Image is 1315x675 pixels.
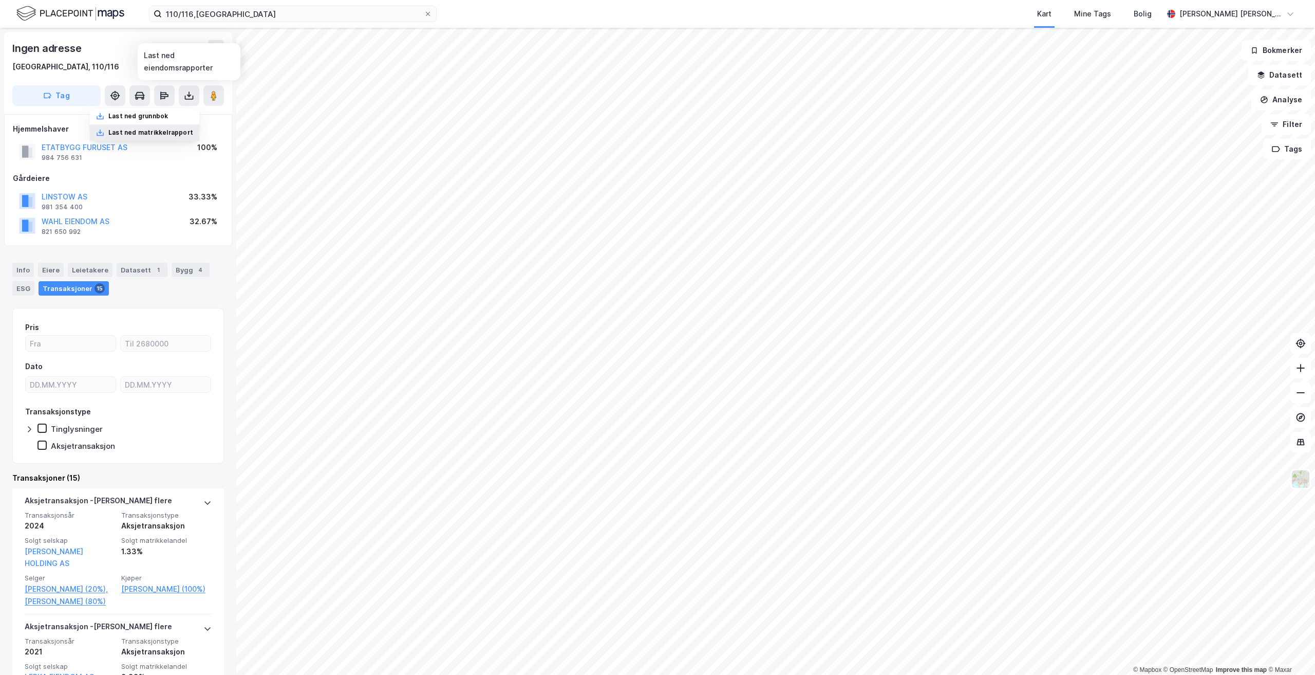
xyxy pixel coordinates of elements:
[1264,626,1315,675] iframe: Chat Widget
[12,85,101,106] button: Tag
[1179,8,1282,20] div: [PERSON_NAME] [PERSON_NAME] Blankvoll Elveheim
[16,5,124,23] img: logo.f888ab2527a4732fd821a326f86c7f29.svg
[121,646,212,658] div: Aksjetransaksjon
[121,637,212,646] span: Transaksjonstype
[42,154,82,162] div: 984 756 631
[26,336,116,351] input: Fra
[39,281,109,296] div: Transaksjoner
[42,228,81,236] div: 821 650 992
[1251,89,1311,110] button: Analyse
[1163,666,1213,673] a: OpenStreetMap
[68,263,112,277] div: Leietakere
[195,265,205,275] div: 4
[108,112,168,120] div: Last ned grunnbok
[172,263,210,277] div: Bygg
[25,621,172,637] div: Aksjetransaksjon - [PERSON_NAME] flere
[25,360,43,373] div: Dato
[1216,666,1267,673] a: Improve this map
[1134,8,1152,20] div: Bolig
[1074,8,1111,20] div: Mine Tags
[197,141,217,154] div: 100%
[1262,114,1311,135] button: Filter
[1037,8,1051,20] div: Kart
[25,495,172,511] div: Aksjetransaksjon - [PERSON_NAME] flere
[1242,40,1311,61] button: Bokmerker
[25,547,83,568] a: [PERSON_NAME] HOLDING AS
[25,646,115,658] div: 2021
[153,265,163,275] div: 1
[108,129,193,137] div: Last ned matrikkelrapport
[25,662,115,671] span: Solgt selskap
[189,191,217,203] div: 33.33%
[25,637,115,646] span: Transaksjonsår
[121,520,212,532] div: Aksjetransaksjon
[121,583,212,595] a: [PERSON_NAME] (100%)
[25,520,115,532] div: 2024
[121,545,212,558] div: 1.33%
[51,424,103,434] div: Tinglysninger
[95,283,105,294] div: 15
[13,123,223,135] div: Hjemmelshaver
[117,263,167,277] div: Datasett
[26,377,116,392] input: DD.MM.YYYY
[12,281,34,296] div: ESG
[1264,626,1315,675] div: Kontrollprogram for chat
[12,40,83,57] div: Ingen adresse
[12,61,119,73] div: [GEOGRAPHIC_DATA], 110/116
[12,472,224,484] div: Transaksjoner (15)
[121,536,212,545] span: Solgt matrikkelandel
[25,511,115,520] span: Transaksjonsår
[51,441,115,451] div: Aksjetransaksjon
[1248,65,1311,85] button: Datasett
[42,203,83,211] div: 981 354 400
[25,574,115,582] span: Selger
[121,511,212,520] span: Transaksjonstype
[25,536,115,545] span: Solgt selskap
[25,595,115,608] a: [PERSON_NAME] (80%)
[25,406,91,418] div: Transaksjonstype
[12,263,34,277] div: Info
[1291,469,1310,489] img: Z
[1263,139,1311,159] button: Tags
[121,662,212,671] span: Solgt matrikkelandel
[25,321,39,334] div: Pris
[190,215,217,228] div: 32.67%
[1133,666,1161,673] a: Mapbox
[13,172,223,185] div: Gårdeiere
[162,6,424,22] input: Søk på adresse, matrikkel, gårdeiere, leietakere eller personer
[38,263,64,277] div: Eiere
[121,336,211,351] input: Til 2680000
[25,583,115,595] a: [PERSON_NAME] (20%),
[121,377,211,392] input: DD.MM.YYYY
[121,574,212,582] span: Kjøper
